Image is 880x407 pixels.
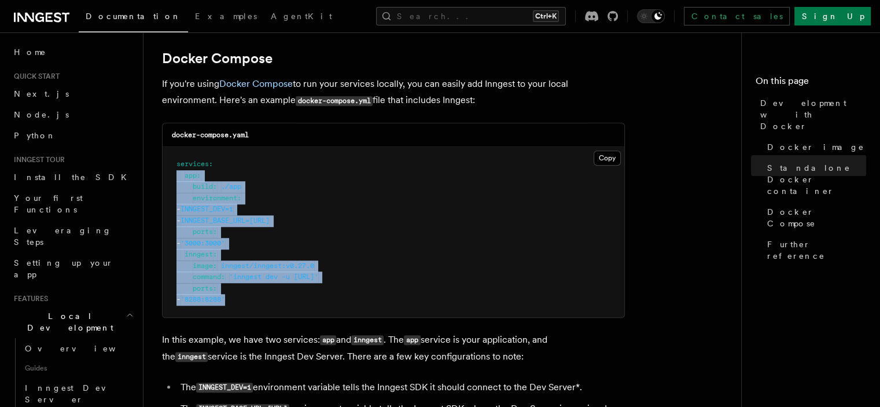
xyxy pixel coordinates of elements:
span: INNGEST_BASE_URL=[URL] [181,217,270,225]
span: '8288:8288' [181,295,225,303]
a: Docker Compose [763,201,866,234]
a: Leveraging Steps [9,220,136,252]
span: Development with Docker [760,97,866,132]
code: docker-compose.yaml [172,131,249,139]
span: Setting up your app [14,258,113,279]
span: : [213,284,217,292]
code: INNGEST_DEV=1 [196,383,253,393]
span: '3000:3000' [181,239,225,247]
span: : [213,262,217,270]
span: : [197,171,201,179]
span: - [176,217,181,225]
span: inngest [185,250,213,258]
p: In this example, we have two services: and . The service is your application, and the service is ... [162,332,625,365]
a: Contact sales [684,7,790,25]
a: Docker Compose [162,50,273,67]
h4: On this page [756,74,866,93]
span: - [176,295,181,303]
a: Sign Up [794,7,871,25]
span: AgentKit [271,12,332,21]
span: Next.js [14,89,69,98]
span: services [176,160,209,168]
span: Node.js [14,110,69,119]
span: Further reference [767,239,866,262]
code: docker-compose.yml [296,96,373,106]
span: Standalone Docker container [767,162,866,197]
kbd: Ctrl+K [533,10,559,22]
a: Development with Docker [756,93,866,137]
button: Toggle dark mode [637,9,665,23]
span: - [176,239,181,247]
a: Next.js [9,83,136,104]
span: Leveraging Steps [14,226,112,247]
span: Examples [195,12,257,21]
span: - [176,205,181,213]
span: : [221,273,225,281]
a: Overview [20,338,136,359]
a: Node.js [9,104,136,125]
span: image [193,262,213,270]
span: command [193,273,221,281]
code: app [404,335,420,345]
span: ports [193,228,213,236]
code: app [320,335,336,345]
span: Python [14,131,56,140]
a: Home [9,42,136,63]
span: Local Development [9,310,126,333]
span: ports [193,284,213,292]
span: INNGEST_DEV=1 [181,205,233,213]
span: build [193,182,213,190]
span: Docker Compose [767,206,866,229]
button: Copy [594,151,621,166]
span: app [185,171,197,179]
span: Home [14,46,46,58]
button: Local Development [9,306,136,338]
span: Inngest Dev Server [25,383,124,404]
span: inngest/inngest:v0.27.0 [221,262,314,270]
span: Overview [25,344,144,353]
span: Docker image [767,141,864,153]
span: Documentation [86,12,181,21]
a: AgentKit [264,3,339,31]
a: Install the SDK [9,167,136,188]
a: Docker image [763,137,866,157]
a: Your first Functions [9,188,136,220]
span: Guides [20,359,136,377]
span: : [213,250,217,258]
span: ./app [221,182,241,190]
span: : [213,228,217,236]
span: 'inngest dev -u [URL]' [229,273,318,281]
code: inngest [351,335,384,345]
button: Search...Ctrl+K [376,7,566,25]
p: If you're using to run your services locally, you can easily add Inngest to your local environmen... [162,76,625,109]
span: Features [9,294,48,303]
span: Install the SDK [14,173,134,182]
a: Examples [188,3,264,31]
span: : [213,182,217,190]
span: Quick start [9,72,60,81]
a: Setting up your app [9,252,136,285]
span: environment [193,194,237,202]
code: inngest [175,352,208,362]
a: Python [9,125,136,146]
span: : [209,160,213,168]
span: Inngest tour [9,155,65,164]
span: : [237,194,241,202]
a: Docker Compose [219,78,293,89]
a: Standalone Docker container [763,157,866,201]
li: The environment variable tells the Inngest SDK it should connect to the Dev Server*. [177,379,625,396]
span: Your first Functions [14,193,83,214]
a: Further reference [763,234,866,266]
a: Documentation [79,3,188,32]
